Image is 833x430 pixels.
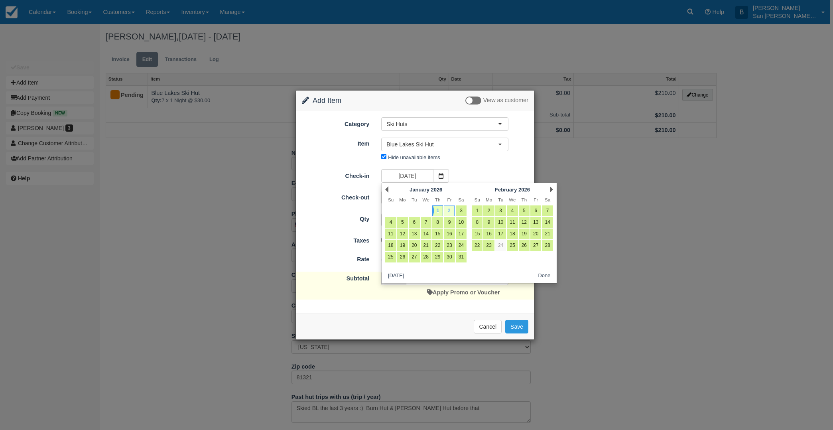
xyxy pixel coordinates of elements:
span: Saturday [545,197,550,202]
a: 11 [507,217,518,228]
label: Subtotal [296,272,375,283]
button: Save [505,320,528,333]
a: 20 [530,229,541,239]
a: 21 [421,240,431,251]
a: 1 [432,205,443,216]
a: 14 [542,217,553,228]
a: 18 [507,229,518,239]
label: Hide unavailable items [388,154,440,160]
span: View as customer [483,97,528,104]
span: Friday [534,197,538,202]
a: 30 [444,252,455,262]
button: Blue Lakes Ski Hut [381,138,508,151]
a: 27 [530,240,541,251]
a: 14 [421,229,431,239]
a: 16 [444,229,455,239]
span: Wednesday [423,197,429,202]
a: 27 [409,252,419,262]
span: January [410,187,429,193]
a: 3 [495,205,506,216]
a: 9 [444,217,455,228]
a: Prev [385,186,388,193]
a: 18 [385,240,396,251]
label: Check-out [296,191,375,202]
a: 12 [519,217,530,228]
a: 28 [542,240,553,251]
span: Tuesday [412,197,417,202]
span: Thursday [522,197,527,202]
span: Friday [447,197,452,202]
a: 5 [397,217,408,228]
a: 16 [483,229,494,239]
a: 8 [432,217,443,228]
a: 17 [456,229,467,239]
a: 15 [472,229,482,239]
a: 7 [542,205,553,216]
a: 20 [409,240,419,251]
span: Tuesday [498,197,503,202]
button: Cancel [474,320,502,333]
div: 1 Night @ $30.00 [375,253,534,266]
a: 3 [456,205,467,216]
span: Thursday [435,197,441,202]
a: 19 [519,229,530,239]
a: 17 [495,229,506,239]
a: 28 [421,252,431,262]
a: 23 [444,240,455,251]
a: 12 [397,229,408,239]
a: 22 [472,240,482,251]
span: Ski Huts [386,120,498,128]
a: 23 [483,240,494,251]
a: 31 [456,252,467,262]
a: 4 [385,217,396,228]
span: Monday [399,197,406,202]
span: February [495,187,517,193]
span: 2026 [431,187,442,193]
a: 5 [519,205,530,216]
a: 4 [507,205,518,216]
a: 6 [530,205,541,216]
span: Add Item [313,97,341,105]
span: Blue Lakes Ski Hut [386,140,498,148]
a: 7 [421,217,431,228]
a: 24 [456,240,467,251]
a: 10 [495,217,506,228]
span: Monday [486,197,492,202]
label: Taxes [296,234,375,245]
a: 24 [495,240,506,251]
label: Qty [296,212,375,223]
a: 11 [385,229,396,239]
a: 29 [432,252,443,262]
button: [DATE] [385,271,407,281]
button: Done [535,271,554,281]
label: Category [296,117,375,128]
a: 19 [397,240,408,251]
label: Item [296,137,375,148]
button: Ski Huts [381,117,508,131]
a: 2 [483,205,494,216]
span: Sunday [388,197,394,202]
a: 26 [397,252,408,262]
a: 2 [444,205,455,216]
a: 25 [385,252,396,262]
a: 21 [542,229,553,239]
a: 8 [472,217,482,228]
span: Saturday [458,197,464,202]
a: 15 [432,229,443,239]
label: Check-in [296,169,375,180]
span: Wednesday [509,197,516,202]
a: 13 [530,217,541,228]
span: 2026 [518,187,530,193]
a: 10 [456,217,467,228]
span: Sunday [475,197,480,202]
a: Apply Promo or Voucher [427,289,500,296]
a: 6 [409,217,419,228]
a: Next [550,186,553,193]
a: 1 [472,205,482,216]
a: 9 [483,217,494,228]
a: 22 [432,240,443,251]
a: 25 [507,240,518,251]
label: Rate [296,252,375,264]
a: 13 [409,229,419,239]
a: 26 [519,240,530,251]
